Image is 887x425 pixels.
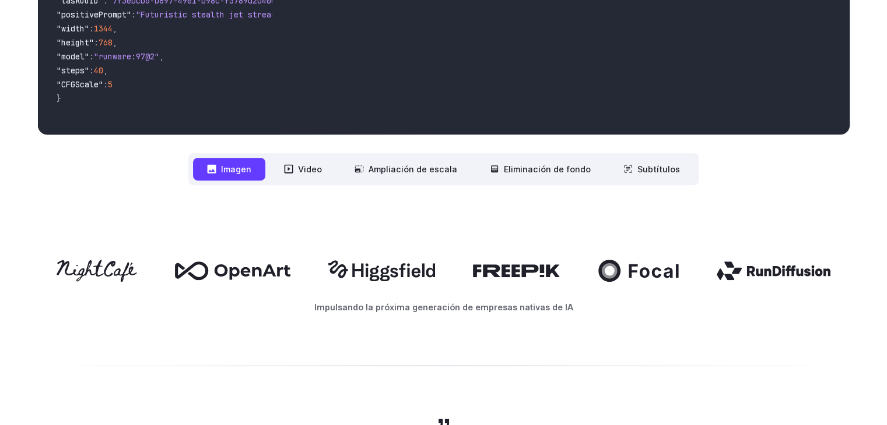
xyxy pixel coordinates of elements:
span: : [89,51,94,62]
font: Impulsando la próxima generación de empresas nativas de IA [314,302,573,312]
span: "positivePrompt" [57,9,131,20]
font: Subtítulos [637,164,680,174]
span: "model" [57,51,89,62]
span: : [89,23,94,34]
font: Ampliación de escala [369,164,457,174]
span: : [94,37,99,48]
span: 40 [94,65,103,76]
span: , [113,23,117,34]
span: 5 [108,79,113,90]
font: Imagen [221,164,251,174]
span: "Futuristic stealth jet streaking through a neon-lit cityscape with glowing purple exhaust" [136,9,560,20]
span: , [159,51,164,62]
span: , [103,65,108,76]
span: "runware:97@2" [94,51,159,62]
span: "steps" [57,65,89,76]
font: Eliminación de fondo [504,164,591,174]
font: Video [298,164,322,174]
span: } [57,93,61,104]
span: : [89,65,94,76]
span: , [113,37,117,48]
span: : [103,79,108,90]
span: 768 [99,37,113,48]
span: "height" [57,37,94,48]
span: "width" [57,23,89,34]
span: "CFGScale" [57,79,103,90]
span: : [131,9,136,20]
span: 1344 [94,23,113,34]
